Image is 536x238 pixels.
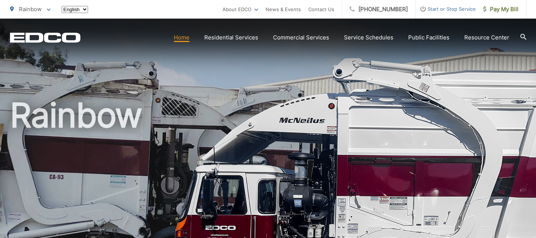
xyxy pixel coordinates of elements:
[308,5,334,14] a: Contact Us
[174,33,189,42] a: Home
[222,5,258,14] a: About EDCO
[266,5,301,14] a: News & Events
[344,33,393,42] a: Service Schedules
[273,33,329,42] a: Commercial Services
[204,33,258,42] a: Residential Services
[483,5,519,14] span: Pay My Bill
[464,33,509,42] a: Resource Center
[19,6,42,13] span: Rainbow
[62,6,88,13] select: Select a language
[10,32,81,43] a: EDCD logo. Return to the homepage.
[408,33,449,42] a: Public Facilities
